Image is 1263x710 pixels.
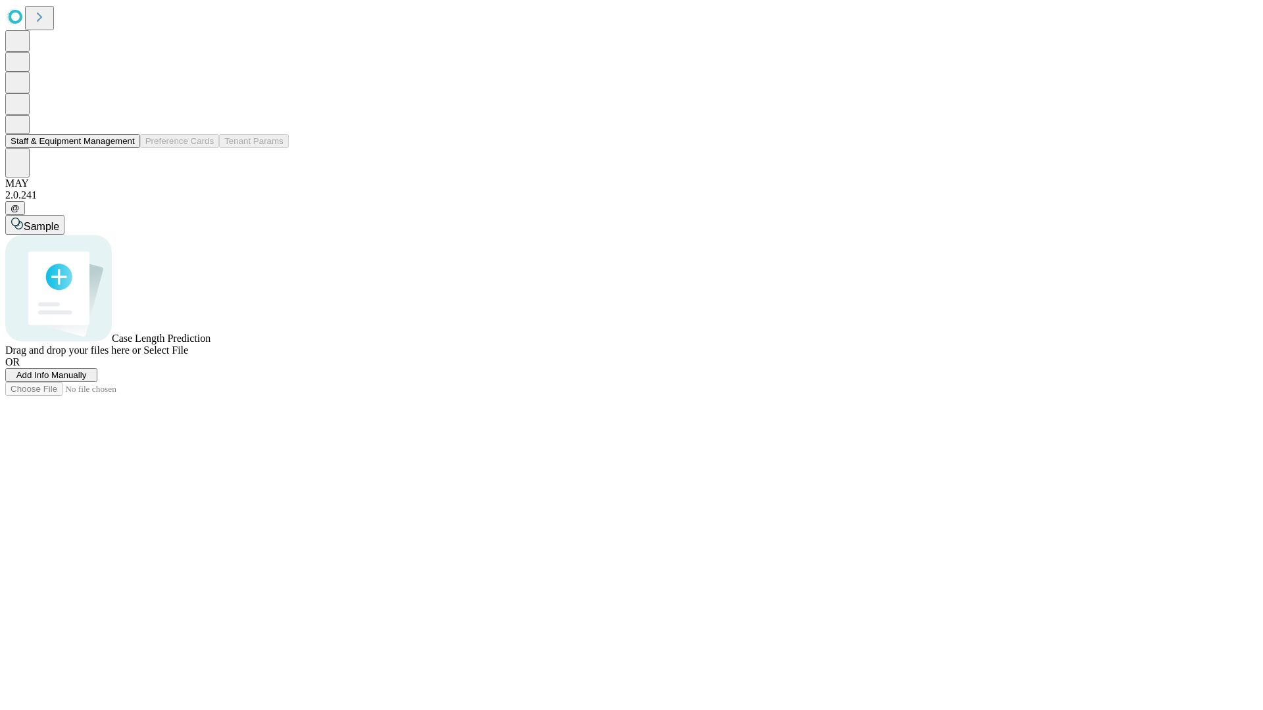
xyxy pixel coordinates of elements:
span: OR [5,356,20,367]
button: Preference Cards [140,134,219,148]
span: Select File [143,344,188,356]
span: @ [11,203,20,213]
button: Sample [5,215,64,235]
div: MAY [5,177,1258,189]
button: Tenant Params [219,134,289,148]
button: Staff & Equipment Management [5,134,140,148]
span: Sample [24,221,59,232]
span: Case Length Prediction [112,333,210,344]
div: 2.0.241 [5,189,1258,201]
button: Add Info Manually [5,368,97,382]
span: Add Info Manually [16,370,87,380]
button: @ [5,201,25,215]
span: Drag and drop your files here or [5,344,141,356]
